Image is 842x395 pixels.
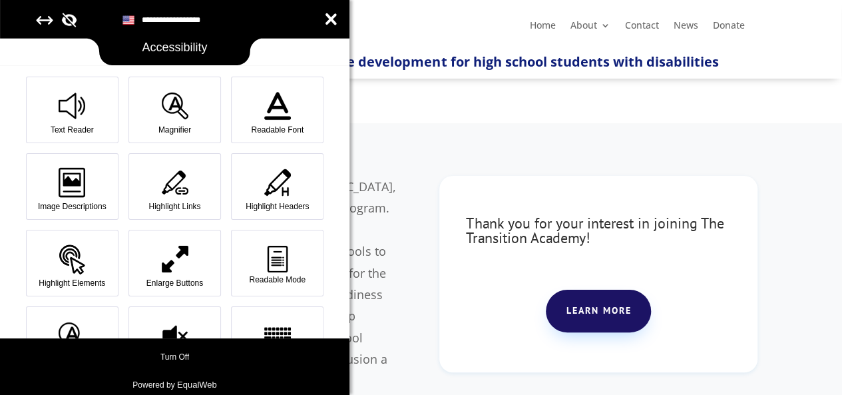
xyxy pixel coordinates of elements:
[233,126,321,134] span: Readable Font
[130,202,219,210] span: Highlight Links
[160,353,189,361] span: Turn Off
[28,126,116,134] span: Text Reader
[132,381,174,389] span: Powered by
[233,202,321,210] span: Highlight Headers
[28,202,116,210] span: Image Descriptions
[28,279,116,287] span: Highlight Elements
[130,279,219,287] span: Enlarge Buttons
[160,351,189,363] button: Turn Off
[177,380,217,389] a: EqualWeb
[233,276,321,284] span: Readable Mode
[122,14,135,27] img: English (American)
[130,126,219,134] span: Magnifier
[115,13,235,27] input: Accessibility menu language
